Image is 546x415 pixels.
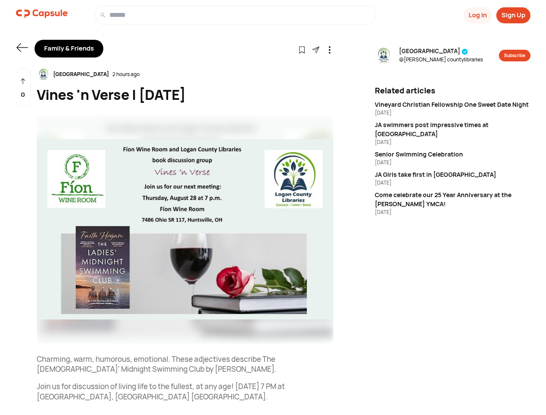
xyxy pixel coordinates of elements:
span: [GEOGRAPHIC_DATA] [399,47,483,56]
div: [DATE] [375,208,530,216]
div: JA swimmers post impressive times at [GEOGRAPHIC_DATA] [375,120,530,138]
div: Come celebrate our 25 Year Anniversary at the [PERSON_NAME] YMCA! [375,190,530,208]
img: resizeImage [37,68,50,81]
div: [DATE] [375,138,530,146]
div: [DATE] [375,109,530,117]
div: JA Girls take first in [GEOGRAPHIC_DATA] [375,170,530,179]
a: logo [16,5,68,25]
button: Subscribe [499,50,530,61]
button: Log In [463,7,492,23]
div: Vineyard Christian Fellowship One Sweet Date Night [375,100,530,109]
span: @ [PERSON_NAME] countylibraries [399,56,483,64]
div: 2 hours ago [112,70,140,78]
p: 0 [21,90,25,100]
div: Senior Swimming Celebration [375,150,530,159]
img: logo [16,5,68,22]
div: Related articles [375,85,530,96]
p: Join us for discussion of living life to the fullest, at any age! [DATE] 7 PM at [GEOGRAPHIC_DATA... [37,381,333,402]
img: resizeImage [37,115,333,344]
button: Sign Up [496,7,530,23]
div: [DATE] [375,179,530,187]
div: [GEOGRAPHIC_DATA] [50,70,112,78]
p: Charming, warm, humorous, emotional. These adjectives describe The [DEMOGRAPHIC_DATA]' Midnight S... [37,354,333,375]
div: Family & Friends [35,40,103,57]
div: [DATE] [375,159,530,166]
div: Vines 'n Verse | [DATE] [37,84,333,105]
img: resizeImage [375,47,392,64]
img: tick [462,48,468,55]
